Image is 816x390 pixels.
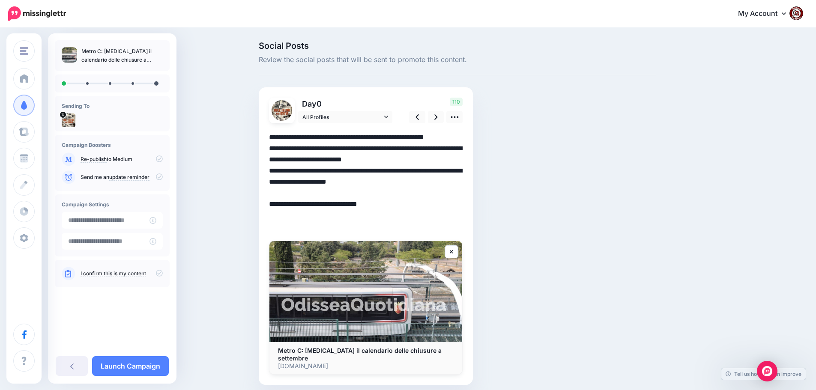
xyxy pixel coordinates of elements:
h4: Sending To [62,103,163,109]
img: uTTNWBrh-84924.jpeg [272,100,292,121]
p: [DOMAIN_NAME] [278,362,454,370]
a: update reminder [109,174,149,181]
p: Day [298,98,394,110]
h4: Campaign Boosters [62,142,163,148]
img: Missinglettr [8,6,66,21]
p: to Medium [81,155,163,163]
span: 110 [450,98,463,106]
p: Send me an [81,173,163,181]
span: 0 [317,99,322,108]
img: 240eb173163b90e92a3cc3a8ef54608a_thumb.jpg [62,47,77,63]
a: All Profiles [298,111,392,123]
img: uTTNWBrh-84924.jpeg [62,113,75,127]
img: Metro C: cambia il calendario delle chiusure a settembre [269,241,462,342]
h4: Campaign Settings [62,201,163,208]
span: Social Posts [259,42,656,50]
div: Open Intercom Messenger [757,361,777,381]
b: Metro C: [MEDICAL_DATA] il calendario delle chiusure a settembre [278,347,442,362]
a: I confirm this is my content [81,270,146,277]
a: My Account [729,3,803,24]
span: Review the social posts that will be sent to promote this content. [259,54,656,65]
a: Re-publish [81,156,107,163]
a: Tell us how we can improve [721,368,806,380]
img: menu.png [20,47,28,55]
p: Metro C: [MEDICAL_DATA] il calendario delle chiusure a settembre [81,47,163,64]
span: All Profiles [302,113,382,122]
